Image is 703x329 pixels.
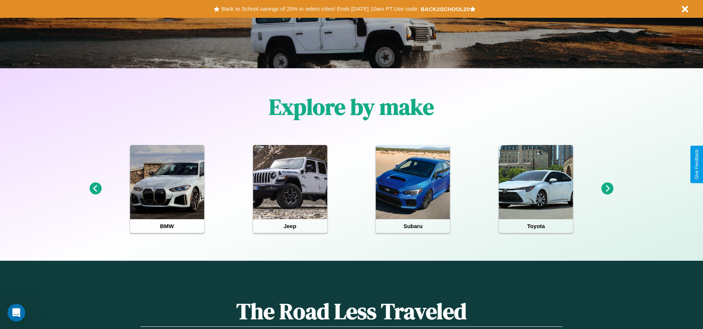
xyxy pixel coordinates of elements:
[130,219,204,233] h4: BMW
[219,4,420,14] button: Back to School savings of 20% in select cities! Ends [DATE] 10am PT.Use code:
[140,296,562,327] h1: The Road Less Traveled
[269,92,434,122] h1: Explore by make
[376,219,450,233] h4: Subaru
[421,6,470,12] b: BACK2SCHOOL20
[499,219,573,233] h4: Toyota
[253,219,327,233] h4: Jeep
[7,304,25,322] iframe: Intercom live chat
[694,149,699,180] div: Give Feedback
